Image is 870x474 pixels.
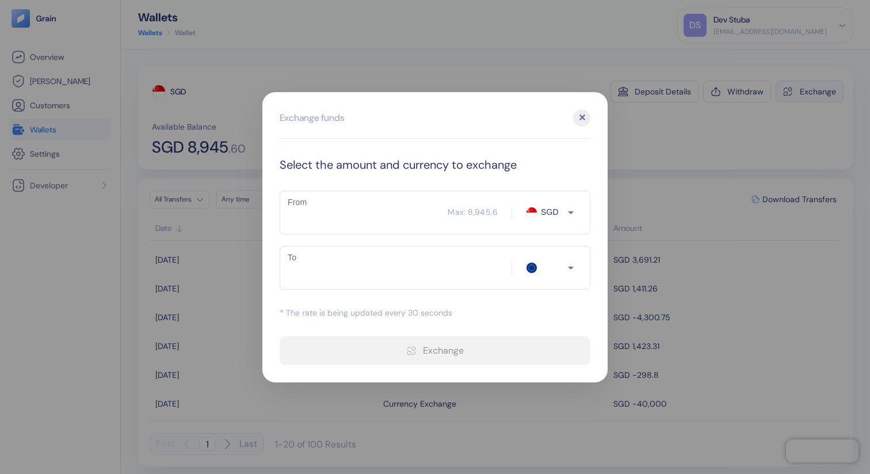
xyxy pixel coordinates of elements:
[448,206,498,218] div: Max: 8,945.6
[280,111,344,125] div: Exchange funds
[280,156,590,173] div: Select the amount and currency to exchange
[563,204,579,221] button: Open
[280,307,590,319] div: * The rate is being updated every 30 seconds
[563,260,579,276] button: Open
[573,109,590,127] div: ✕
[786,439,858,462] iframe: Chatra live chat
